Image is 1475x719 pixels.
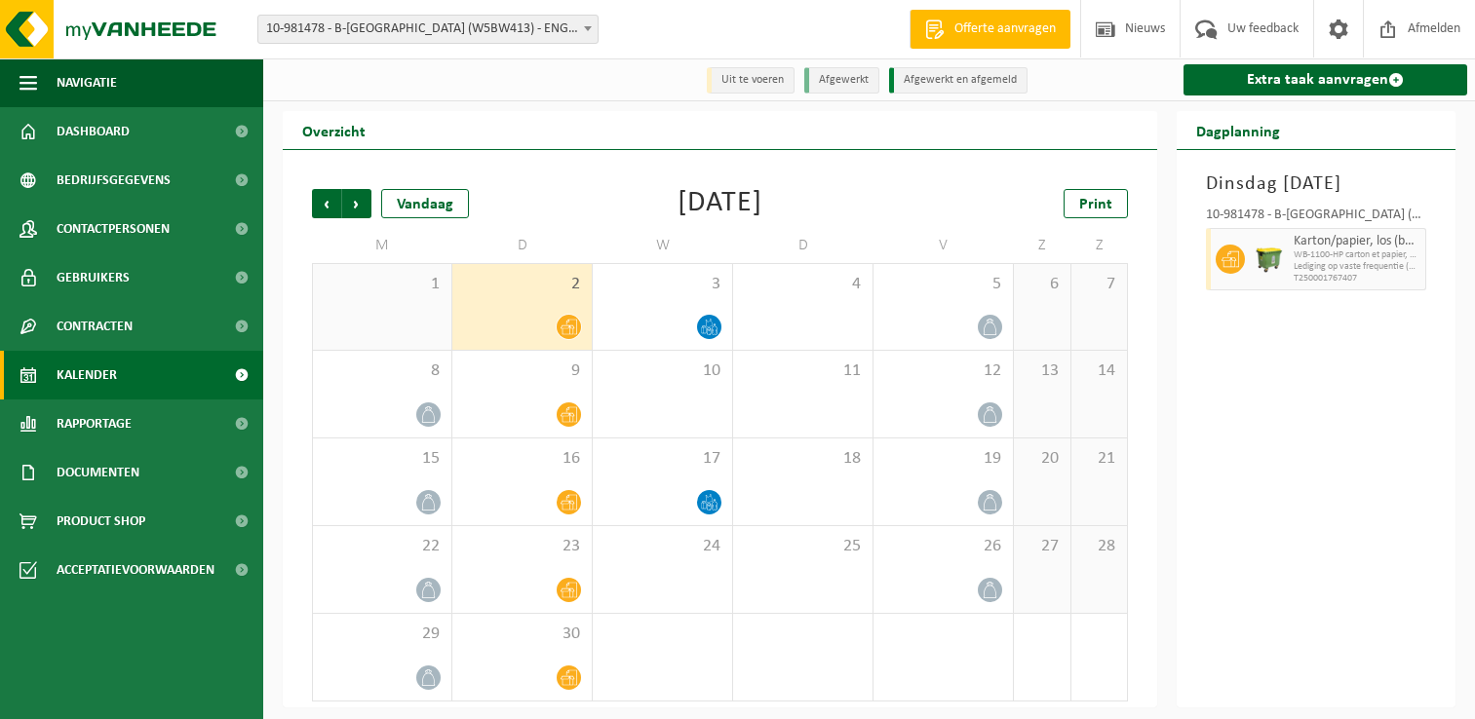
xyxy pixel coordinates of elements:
span: 5 [883,274,1003,295]
span: Acceptatievoorwaarden [57,546,214,594]
span: 24 [602,536,722,557]
h2: Dagplanning [1177,111,1300,149]
span: 2 [462,274,582,295]
span: Navigatie [57,58,117,107]
span: 8 [323,360,442,382]
li: Afgewerkt en afgemeld [889,67,1028,94]
span: Rapportage [57,399,132,448]
td: M [312,228,452,263]
span: WB-1100-HP carton et papier, non-conditionné (industriel) [1294,249,1420,261]
span: Volgende [342,189,371,218]
span: 12 [883,360,1003,382]
span: 20 [1024,448,1061,470]
a: Print [1064,189,1128,218]
span: 18 [743,448,863,470]
td: Z [1014,228,1071,263]
a: Extra taak aanvragen [1184,64,1467,95]
td: Z [1071,228,1129,263]
a: Offerte aanvragen [910,10,1070,49]
span: 10-981478 - B-ST GARE ENGHIEN (W5BW413) - ENGHIEN [257,15,599,44]
li: Uit te voeren [707,67,795,94]
span: Vorige [312,189,341,218]
span: 10-981478 - B-ST GARE ENGHIEN (W5BW413) - ENGHIEN [258,16,598,43]
div: Vandaag [381,189,469,218]
span: 27 [1024,536,1061,557]
h3: Dinsdag [DATE] [1206,170,1426,199]
span: 28 [1081,536,1118,557]
span: 6 [1024,274,1061,295]
img: WB-1100-HPE-GN-50 [1255,245,1284,274]
span: Contracten [57,302,133,351]
td: W [593,228,733,263]
h2: Overzicht [283,111,385,149]
span: Product Shop [57,497,145,546]
span: 29 [323,624,442,645]
span: 10 [602,360,722,382]
span: 14 [1081,360,1118,382]
span: 21 [1081,448,1118,470]
span: Dashboard [57,107,130,156]
div: 10-981478 - B-[GEOGRAPHIC_DATA] (W5BW413) - ENGHIEN [1206,208,1426,228]
span: 11 [743,360,863,382]
span: Contactpersonen [57,205,170,253]
span: 13 [1024,360,1061,382]
span: Offerte aanvragen [950,19,1061,39]
span: Karton/papier, los (bedrijven) [1294,234,1420,249]
span: 16 [462,448,582,470]
span: 3 [602,274,722,295]
span: 19 [883,448,1003,470]
span: 22 [323,536,442,557]
span: 23 [462,536,582,557]
span: 26 [883,536,1003,557]
span: Kalender [57,351,117,399]
span: 1 [323,274,442,295]
td: D [452,228,593,263]
span: 25 [743,536,863,557]
span: 30 [462,624,582,645]
div: [DATE] [678,189,762,218]
span: Print [1079,197,1112,212]
span: T250001767407 [1294,273,1420,284]
td: D [733,228,873,263]
span: 7 [1081,274,1118,295]
span: 15 [323,448,442,470]
span: 17 [602,448,722,470]
span: Documenten [57,448,139,497]
span: Bedrijfsgegevens [57,156,171,205]
li: Afgewerkt [804,67,879,94]
span: 4 [743,274,863,295]
span: Gebruikers [57,253,130,302]
td: V [873,228,1014,263]
span: 9 [462,360,582,382]
span: Lediging op vaste frequentie (vanaf de 2e container) [1294,261,1420,273]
